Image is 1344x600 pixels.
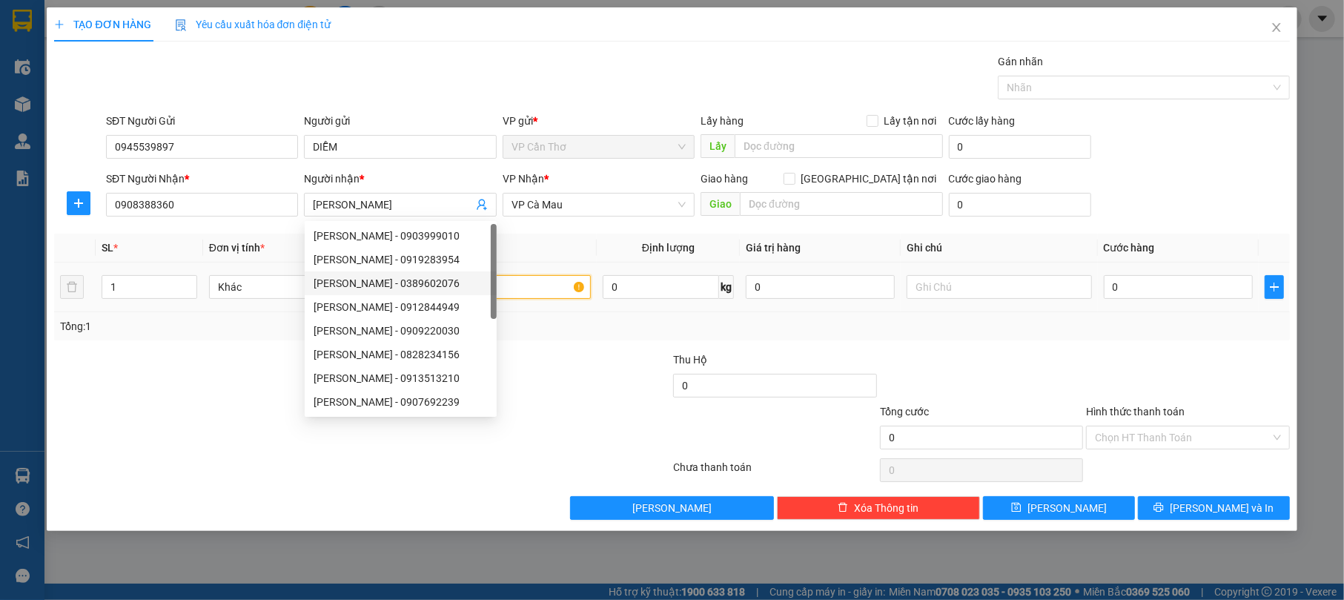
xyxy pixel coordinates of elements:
[570,496,773,520] button: [PERSON_NAME]
[314,346,488,363] div: [PERSON_NAME] - 0828234156
[949,173,1022,185] label: Cước giao hàng
[642,242,695,254] span: Định lượng
[314,394,488,410] div: [PERSON_NAME] - 0907692239
[746,275,895,299] input: 0
[304,171,496,187] div: Người nhận
[175,19,187,31] img: icon
[949,135,1092,159] input: Cước lấy hàng
[983,496,1135,520] button: save[PERSON_NAME]
[60,275,84,299] button: delete
[949,193,1092,217] input: Cước giao hàng
[701,192,740,216] span: Giao
[1271,22,1282,33] span: close
[632,500,712,516] span: [PERSON_NAME]
[305,248,497,271] div: ĐOÀN MINH ĐỨC - 0919283954
[1086,406,1185,418] label: Hình thức thanh toán
[673,354,707,366] span: Thu Hộ
[503,113,695,129] div: VP gửi
[54,19,64,30] span: plus
[305,343,497,366] div: PHAN MINH ĐỨC - 0828234156
[305,271,497,295] div: LÊ MINH ĐỨC - 0389602076
[175,19,331,30] span: Yêu cầu xuất hóa đơn điện tử
[67,191,90,215] button: plus
[512,136,686,158] span: VP Cần Thơ
[503,173,544,185] span: VP Nhận
[1153,502,1164,514] span: printer
[7,33,282,51] li: 85 [PERSON_NAME]
[7,93,165,117] b: GỬI : VP Cần Thơ
[719,275,734,299] span: kg
[209,242,265,254] span: Đơn vị tính
[1265,281,1283,293] span: plus
[777,496,980,520] button: deleteXóa Thông tin
[314,251,488,268] div: [PERSON_NAME] - 0919283954
[85,10,210,28] b: [PERSON_NAME]
[1027,500,1107,516] span: [PERSON_NAME]
[314,275,488,291] div: [PERSON_NAME] - 0389602076
[1256,7,1297,49] button: Close
[54,19,150,30] span: TẠO ĐƠN HÀNG
[305,224,497,248] div: MINH ĐỨC - 0903999010
[701,115,744,127] span: Lấy hàng
[672,459,878,485] div: Chưa thanh toán
[880,406,929,418] span: Tổng cước
[106,113,298,129] div: SĐT Người Gửi
[949,115,1016,127] label: Cước lấy hàng
[60,318,519,334] div: Tổng: 1
[1265,275,1284,299] button: plus
[67,197,90,209] span: plus
[701,134,735,158] span: Lấy
[740,192,942,216] input: Dọc đường
[314,299,488,315] div: [PERSON_NAME] - 0912844949
[218,276,385,298] span: Khác
[998,56,1043,67] label: Gán nhãn
[314,323,488,339] div: [PERSON_NAME] - 0909220030
[1104,242,1155,254] span: Cước hàng
[305,366,497,390] div: MINH ĐỨC - 0913513210
[701,173,748,185] span: Giao hàng
[305,295,497,319] div: MINH ĐỨC - 0912844949
[735,134,942,158] input: Dọc đường
[1138,496,1290,520] button: printer[PERSON_NAME] và In
[1011,502,1022,514] span: save
[795,171,943,187] span: [GEOGRAPHIC_DATA] tận nơi
[476,199,488,211] span: user-add
[305,319,497,343] div: MINH ĐỨC - 0909220030
[878,113,943,129] span: Lấy tận nơi
[746,242,801,254] span: Giá trị hàng
[106,171,298,187] div: SĐT Người Nhận
[907,275,1092,299] input: Ghi Chú
[305,390,497,414] div: NGÔ MINH ĐỨC - 0907692239
[102,242,113,254] span: SL
[405,275,591,299] input: VD: Bàn, Ghế
[7,51,282,70] li: 02839.63.63.63
[838,502,848,514] span: delete
[512,194,686,216] span: VP Cà Mau
[85,36,97,47] span: environment
[304,113,496,129] div: Người gửi
[1170,500,1274,516] span: [PERSON_NAME] và In
[314,370,488,386] div: [PERSON_NAME] - 0913513210
[901,234,1098,263] th: Ghi chú
[854,500,918,516] span: Xóa Thông tin
[314,228,488,244] div: [PERSON_NAME] - 0903999010
[85,54,97,66] span: phone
